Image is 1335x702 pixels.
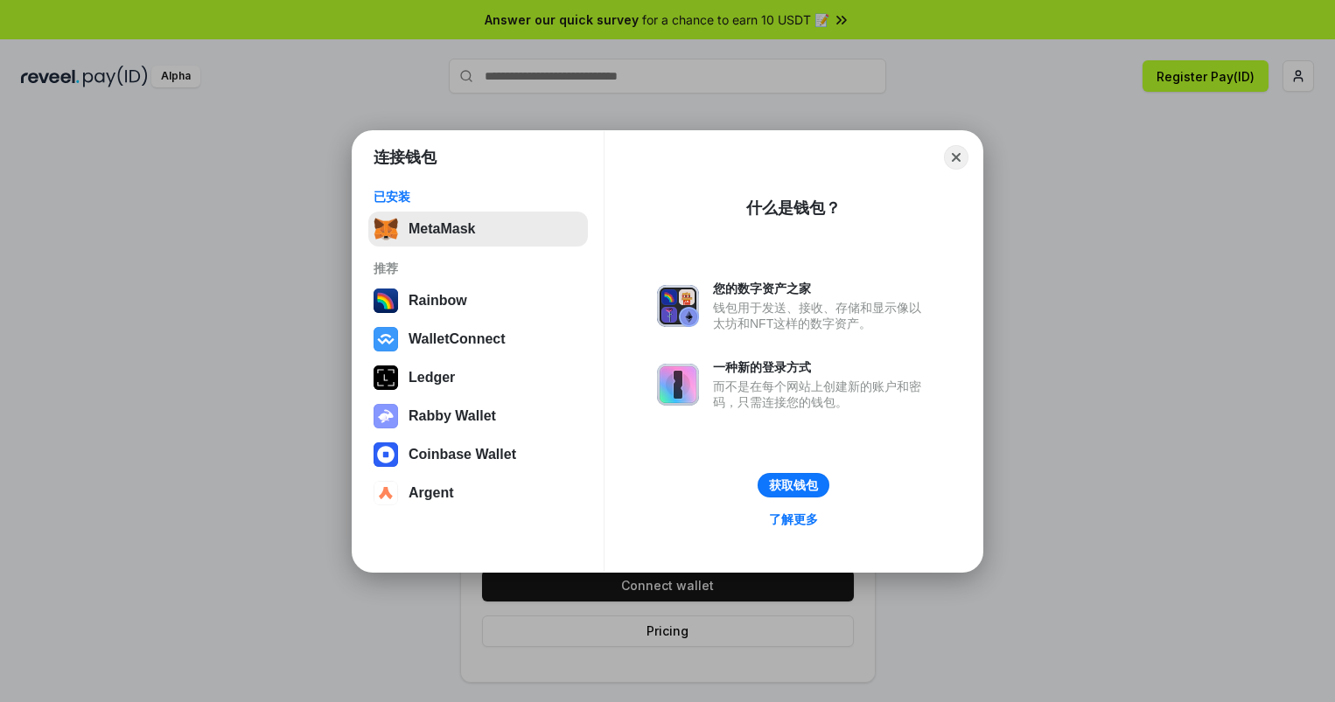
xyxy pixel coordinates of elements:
button: Rainbow [368,283,588,318]
button: Close [944,145,968,170]
div: 钱包用于发送、接收、存储和显示像以太坊和NFT这样的数字资产。 [713,300,930,331]
button: Ledger [368,360,588,395]
img: svg+xml,%3Csvg%20xmlns%3D%22http%3A%2F%2Fwww.w3.org%2F2000%2Fsvg%22%20fill%3D%22none%22%20viewBox... [657,364,699,406]
div: 一种新的登录方式 [713,359,930,375]
a: 了解更多 [758,508,828,531]
button: WalletConnect [368,322,588,357]
img: svg+xml,%3Csvg%20width%3D%2228%22%20height%3D%2228%22%20viewBox%3D%220%200%2028%2028%22%20fill%3D... [374,327,398,351]
div: Rabby Wallet [409,408,496,424]
button: MetaMask [368,212,588,247]
button: Argent [368,476,588,511]
div: 您的数字资产之家 [713,281,930,296]
div: Argent [409,485,454,501]
img: svg+xml,%3Csvg%20xmlns%3D%22http%3A%2F%2Fwww.w3.org%2F2000%2Fsvg%22%20fill%3D%22none%22%20viewBox... [374,404,398,428]
div: Coinbase Wallet [409,447,516,462]
div: Rainbow [409,293,467,309]
button: Coinbase Wallet [368,437,588,472]
img: svg+xml,%3Csvg%20fill%3D%22none%22%20height%3D%2233%22%20viewBox%3D%220%200%2035%2033%22%20width%... [374,217,398,241]
h1: 连接钱包 [374,147,437,168]
img: svg+xml,%3Csvg%20width%3D%2228%22%20height%3D%2228%22%20viewBox%3D%220%200%2028%2028%22%20fill%3D... [374,481,398,505]
div: 已安装 [374,189,583,205]
button: Rabby Wallet [368,399,588,434]
img: svg+xml,%3Csvg%20width%3D%22120%22%20height%3D%22120%22%20viewBox%3D%220%200%20120%20120%22%20fil... [374,288,398,313]
div: 了解更多 [769,511,818,527]
div: 什么是钱包？ [746,198,841,219]
div: 推荐 [374,261,583,276]
div: Ledger [409,370,455,386]
img: svg+xml,%3Csvg%20xmlns%3D%22http%3A%2F%2Fwww.w3.org%2F2000%2Fsvg%22%20width%3D%2228%22%20height%3... [374,365,398,390]
div: 获取钱包 [769,477,818,493]
div: 而不是在每个网站上创建新的账户和密码，只需连接您的钱包。 [713,379,930,410]
div: MetaMask [409,221,475,237]
img: svg+xml,%3Csvg%20width%3D%2228%22%20height%3D%2228%22%20viewBox%3D%220%200%2028%2028%22%20fill%3D... [374,442,398,467]
button: 获取钱包 [758,473,829,497]
div: WalletConnect [409,331,506,347]
img: svg+xml,%3Csvg%20xmlns%3D%22http%3A%2F%2Fwww.w3.org%2F2000%2Fsvg%22%20fill%3D%22none%22%20viewBox... [657,285,699,327]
